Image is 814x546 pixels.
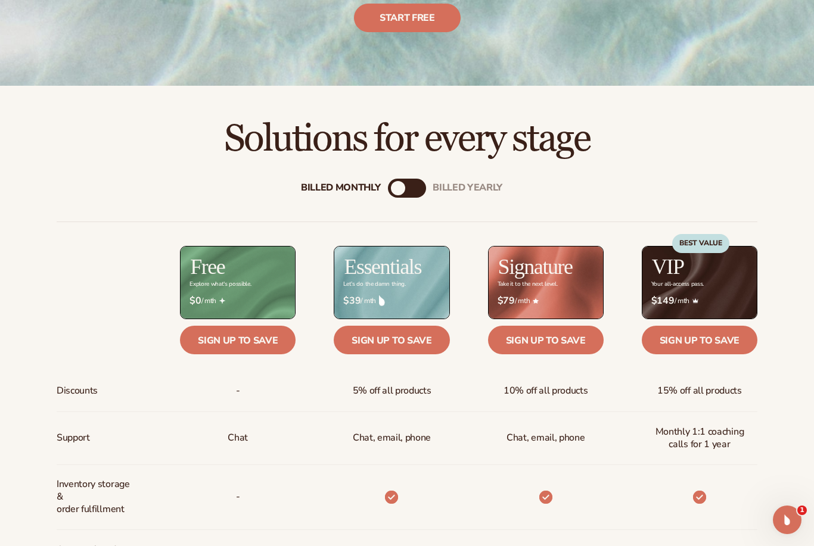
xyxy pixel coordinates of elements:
[334,326,449,354] a: Sign up to save
[57,380,98,402] span: Discounts
[57,473,136,520] span: Inventory storage & order fulfillment
[672,234,729,253] div: BEST VALUE
[488,326,604,354] a: Sign up to save
[190,256,225,277] h2: Free
[507,427,585,449] span: Chat, email, phone
[343,281,405,288] div: Let’s do the damn thing.
[236,380,240,402] span: -
[344,256,421,277] h2: Essentials
[498,295,594,307] span: / mth
[343,295,440,307] span: / mth
[642,247,757,319] img: VIP_BG_199964bd-3653-43bc-8a67-789d2d7717b9.jpg
[652,256,684,277] h2: VIP
[498,256,573,277] h2: Signature
[228,427,248,449] p: Chat
[189,281,251,288] div: Explore what's possible.
[354,4,461,32] a: Start free
[180,326,296,354] a: Sign up to save
[189,295,201,307] strong: $0
[657,380,742,402] span: 15% off all products
[353,427,431,449] p: Chat, email, phone
[353,380,431,402] span: 5% off all products
[797,506,807,515] span: 1
[651,295,675,307] strong: $149
[334,247,449,319] img: Essentials_BG_9050f826-5aa9-47d9-a362-757b82c62641.jpg
[301,182,381,194] div: Billed Monthly
[498,295,515,307] strong: $79
[533,298,539,304] img: Star_6.png
[498,281,558,288] div: Take it to the next level.
[181,247,295,319] img: free_bg.png
[433,182,502,194] div: billed Yearly
[189,295,286,307] span: / mth
[651,281,704,288] div: Your all-access pass.
[343,295,361,307] strong: $39
[33,119,781,159] h2: Solutions for every stage
[651,421,748,455] span: Monthly 1:1 coaching calls for 1 year
[504,380,588,402] span: 10% off all products
[651,295,748,307] span: / mth
[57,427,90,449] span: Support
[379,295,385,306] img: drop.png
[773,506,801,534] iframe: Intercom live chat
[642,326,757,354] a: Sign up to save
[219,298,225,304] img: Free_Icon_bb6e7c7e-73f8-44bd-8ed0-223ea0fc522e.png
[236,486,240,508] span: -
[489,247,603,319] img: Signature_BG_eeb718c8-65ac-49e3-a4e5-327c6aa73146.jpg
